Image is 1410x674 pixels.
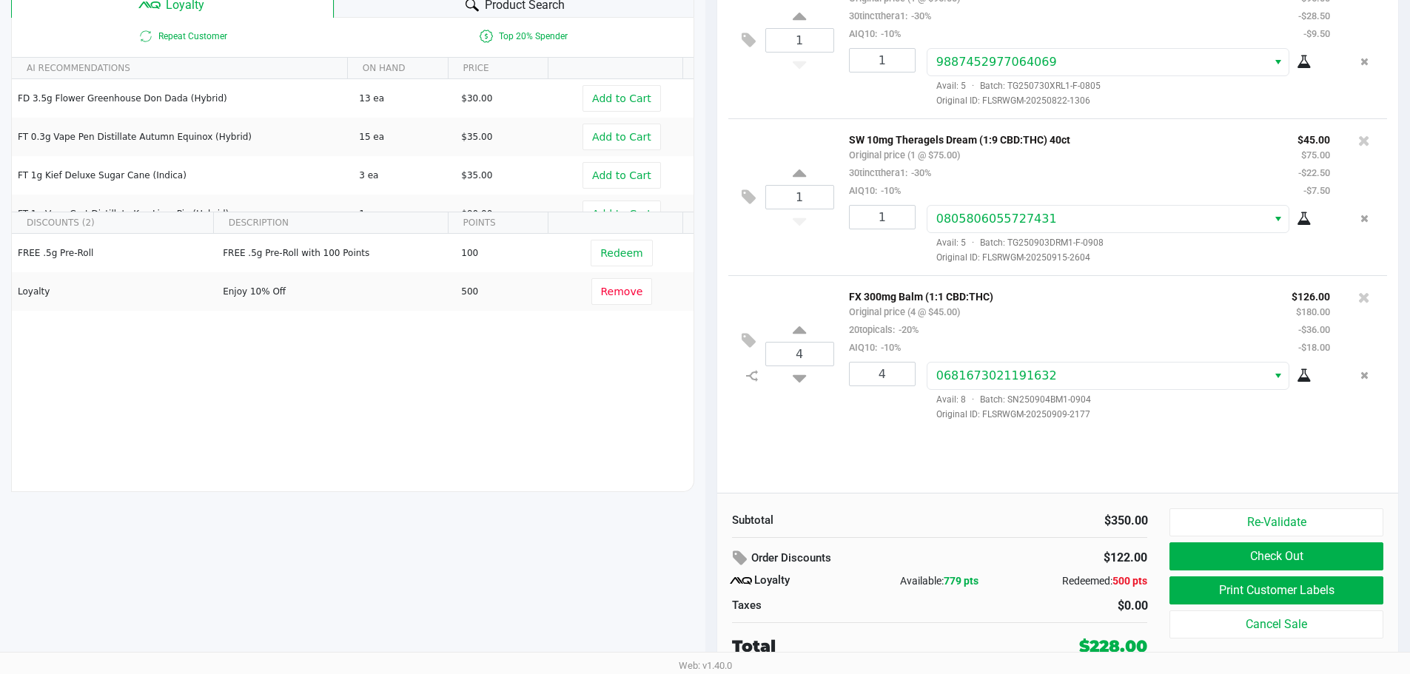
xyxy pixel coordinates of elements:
[1303,185,1330,196] small: -$7.50
[927,94,1330,107] span: Original ID: FLSRWGM-20250822-1306
[951,512,1148,530] div: $350.00
[213,212,448,234] th: DESCRIPTION
[1298,167,1330,178] small: -$22.50
[12,58,347,79] th: AI RECOMMENDATIONS
[592,92,651,104] span: Add to Cart
[1354,48,1374,75] button: Remove the package from the orderLine
[592,208,651,220] span: Add to Cart
[12,212,213,234] th: DISCOUNTS (2)
[849,306,960,317] small: Original price (4 @ $45.00)
[1298,342,1330,353] small: -$18.00
[907,167,931,178] span: -30%
[592,131,651,143] span: Add to Cart
[1298,10,1330,21] small: -$28.50
[877,28,901,39] span: -10%
[12,195,352,233] td: FT 1g Vape Cart Distillate Key Lime Pie (Hybrid)
[1169,542,1383,570] button: Check Out
[461,132,492,142] span: $35.00
[849,149,960,161] small: Original price (1 @ $75.00)
[461,93,492,104] span: $30.00
[583,124,661,150] button: Add to Cart
[461,170,492,181] span: $35.00
[454,272,557,311] td: 500
[12,118,352,156] td: FT 0.3g Vape Pen Distillate Autumn Equinox (Hybrid)
[849,10,931,21] small: 30tinctthera1:
[927,81,1101,91] span: Avail: 5 Batch: TG250730XRL1-F-0805
[583,200,661,227] button: Add to Cart
[1267,363,1289,389] button: Select
[951,597,1148,615] div: $0.00
[966,237,980,248] span: ·
[679,660,732,671] span: Web: v1.40.0
[347,58,448,79] th: ON HAND
[591,278,653,305] button: Remove
[352,195,454,233] td: 1 ea
[216,234,454,272] td: FREE .5g Pre-Roll with 100 Points
[1079,634,1147,658] div: $228.00
[927,394,1091,405] span: Avail: 8 Batch: SN250904BM1-0904
[1297,130,1330,146] p: $45.00
[600,247,642,259] span: Redeem
[936,368,1057,383] span: 0681673021191632
[927,237,1104,248] span: Avail: 5 Batch: TG250903DRM1-F-0908
[849,185,901,196] small: AIQ10:
[849,342,901,353] small: AIQ10:
[732,512,929,529] div: Subtotal
[1354,205,1374,232] button: Remove the package from the orderLine
[591,240,652,266] button: Redeem
[1267,206,1289,232] button: Select
[1112,575,1147,587] span: 500 pts
[583,162,661,189] button: Add to Cart
[849,324,919,335] small: 20topicals:
[849,167,931,178] small: 30tinctthera1:
[927,251,1330,264] span: Original ID: FLSRWGM-20250915-2604
[12,27,352,45] span: Repeat Customer
[739,366,765,385] inline-svg: Split item qty to new line
[477,27,495,45] inline-svg: Is a top 20% spender
[1354,362,1374,389] button: Remove the package from the orderLine
[137,27,155,45] inline-svg: Is repeat customer
[216,272,454,311] td: Enjoy 10% Off
[877,342,901,353] span: -10%
[895,324,919,335] span: -20%
[1169,508,1383,536] button: Re-Validate
[601,286,643,297] span: Remove
[944,575,978,587] span: 779 pts
[12,234,216,272] td: FREE .5g Pre-Roll
[592,169,651,181] span: Add to Cart
[1169,576,1383,604] button: Print Customer Labels
[877,185,901,196] span: -10%
[461,209,492,219] span: $90.00
[1267,49,1289,75] button: Select
[352,27,693,45] span: Top 20% Spender
[870,573,1009,589] div: Available:
[448,212,548,234] th: POINTS
[352,118,454,156] td: 15 ea
[352,156,454,195] td: 3 ea
[849,28,901,39] small: AIQ10:
[732,597,929,614] div: Taxes
[966,394,980,405] span: ·
[936,212,1057,226] span: 0805806055727431
[732,572,870,590] div: Loyalty
[966,81,980,91] span: ·
[907,10,931,21] span: -30%
[1298,324,1330,335] small: -$36.00
[583,85,661,112] button: Add to Cart
[454,234,557,272] td: 100
[732,545,1002,572] div: Order Discounts
[1292,287,1330,303] p: $126.00
[1301,149,1330,161] small: $75.00
[448,58,548,79] th: PRICE
[732,634,995,658] div: Total
[927,408,1330,421] span: Original ID: FLSRWGM-20250909-2177
[936,55,1057,69] span: 9887452977064069
[12,212,694,456] div: Data table
[12,58,694,212] div: Data table
[1296,306,1330,317] small: $180.00
[352,79,454,118] td: 13 ea
[849,287,1269,303] p: FX 300mg Balm (1:1 CBD:THC)
[12,156,352,195] td: FT 1g Kief Deluxe Sugar Cane (Indica)
[1169,610,1383,638] button: Cancel Sale
[12,79,352,118] td: FD 3.5g Flower Greenhouse Don Dada (Hybrid)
